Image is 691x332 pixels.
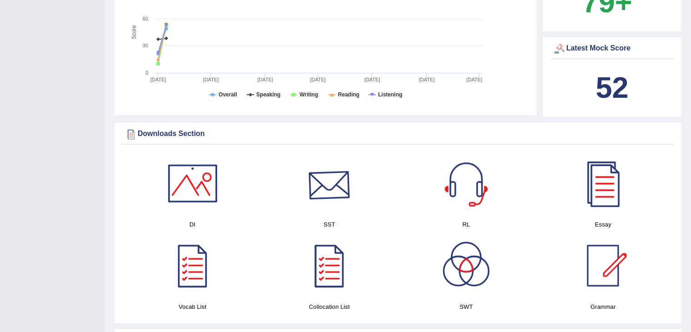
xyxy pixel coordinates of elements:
h4: Grammar [539,302,667,312]
h4: SST [265,220,393,229]
h4: SWT [403,302,530,312]
tspan: [DATE] [364,77,380,82]
div: Latest Mock Score [552,42,671,55]
tspan: Writing [299,91,318,98]
b: 52 [596,71,628,104]
tspan: [DATE] [310,77,326,82]
tspan: [DATE] [419,77,435,82]
h4: Collocation List [265,302,393,312]
tspan: Overall [219,91,237,98]
h4: Essay [539,220,667,229]
div: Downloads Section [124,127,671,141]
text: 30 [143,43,148,48]
tspan: Score [131,25,137,40]
tspan: [DATE] [467,77,482,82]
h4: Vocab List [129,302,256,312]
tspan: Speaking [256,91,280,98]
text: 0 [145,70,148,75]
text: 60 [143,16,148,21]
tspan: [DATE] [150,77,166,82]
tspan: Listening [378,91,402,98]
h4: DI [129,220,256,229]
h4: RL [403,220,530,229]
tspan: [DATE] [203,77,219,82]
tspan: [DATE] [257,77,273,82]
tspan: Reading [338,91,359,98]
